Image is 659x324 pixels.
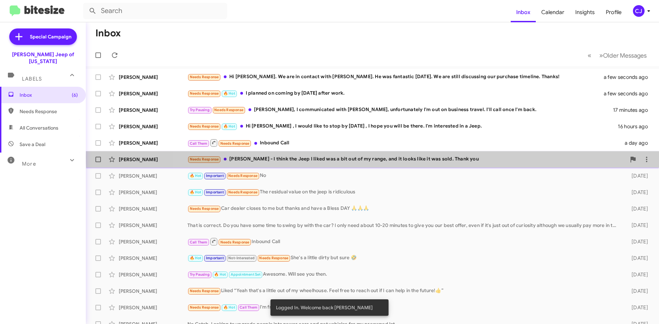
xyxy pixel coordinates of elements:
span: Labels [22,76,42,82]
span: Not-Interested [228,256,255,260]
nav: Page navigation example [584,48,651,62]
div: [PERSON_NAME] [119,189,187,196]
span: Important [206,256,224,260]
span: Try Pausing [190,108,210,112]
div: I planned on coming by [DATE] after work. [187,89,612,97]
div: [DATE] [621,255,654,262]
div: [DATE] [621,288,654,295]
span: 🔥 Hot [214,272,226,277]
span: 🔥 Hot [223,305,235,310]
div: [PERSON_NAME] [119,205,187,212]
div: 17 minutes ago [613,107,654,113]
span: Call Them [240,305,257,310]
button: CJ [627,5,651,17]
span: All Conversations [20,124,58,131]
div: The residual value on the jeep is ridiculous [187,188,621,196]
span: Save a Deal [20,141,45,148]
span: Needs Response [20,108,78,115]
div: I'm free for a phone call [187,303,621,311]
div: Inbound Call [187,139,621,147]
div: Awesome. Will see you then. [187,271,621,278]
div: [PERSON_NAME] - I think the Jeep I liked was a bit out of my range, and it looks like it was sold... [187,155,626,163]
div: [PERSON_NAME] [119,90,187,97]
div: [DATE] [621,238,654,245]
div: Inbound Call [187,237,621,246]
div: Liked “Yeah that's a little out of my wheelhouse. Feel free to reach out if I can help in the fut... [187,287,621,295]
span: 🔥 Hot [190,173,201,178]
span: Important [206,190,224,194]
span: Needs Response [190,206,219,211]
div: [DATE] [621,271,654,278]
div: [DATE] [621,205,654,212]
div: No [187,172,621,180]
span: 🔥 Hot [190,190,201,194]
input: Search [83,3,227,19]
span: More [22,161,36,167]
span: Call Them [190,240,208,244]
span: Needs Response [190,124,219,129]
div: [PERSON_NAME] [119,304,187,311]
span: « [588,51,591,60]
span: Needs Response [190,91,219,96]
span: » [599,51,603,60]
span: Needs Response [214,108,243,112]
span: Needs Response [220,240,250,244]
span: 🔥 Hot [223,91,235,96]
div: [PERSON_NAME] [119,271,187,278]
div: [PERSON_NAME] [119,140,187,146]
div: [PERSON_NAME] [119,288,187,295]
div: a day ago [621,140,654,146]
a: Profile [600,2,627,22]
div: That is correct. Do you have some time to swing by with the car? I only need about 10-20 minutes ... [187,222,621,229]
span: Logged In. Welcome back [PERSON_NAME] [276,304,373,311]
div: [PERSON_NAME] [119,238,187,245]
div: [PERSON_NAME] [119,74,187,81]
div: [PERSON_NAME] [119,156,187,163]
span: Call Them [190,141,208,146]
div: [PERSON_NAME] [119,222,187,229]
div: 16 hours ago [618,123,654,130]
div: [PERSON_NAME] [119,255,187,262]
span: Important [206,173,224,178]
div: [DATE] [621,189,654,196]
span: Needs Response [190,157,219,161]
span: Needs Response [259,256,288,260]
span: Needs Response [190,75,219,79]
span: Needs Response [228,190,257,194]
div: [DATE] [621,222,654,229]
span: Appointment Set [231,272,261,277]
button: Next [595,48,651,62]
a: Insights [570,2,600,22]
div: a few seconds ago [612,74,654,81]
span: 🔥 Hot [223,124,235,129]
span: 🔥 Hot [190,256,201,260]
a: Inbox [511,2,536,22]
div: [PERSON_NAME] [119,107,187,113]
span: Needs Response [228,173,257,178]
div: [DATE] [621,304,654,311]
div: Hi [PERSON_NAME]. We are in contact with [PERSON_NAME]. He was fantastic [DATE]. We are still dis... [187,73,612,81]
span: Needs Response [190,305,219,310]
span: (6) [72,92,78,98]
h1: Inbox [95,28,121,39]
span: Older Messages [603,52,647,59]
div: CJ [633,5,645,17]
span: Inbox [20,92,78,98]
a: Calendar [536,2,570,22]
button: Previous [583,48,596,62]
div: [PERSON_NAME] [119,172,187,179]
div: a few seconds ago [612,90,654,97]
div: [PERSON_NAME], I communicated with [PERSON_NAME], unfortunately I'm out on business travel. I'll ... [187,106,613,114]
div: Car dealer closes to me but thanks and have a Bless DAY 🙏🙏🙏 [187,205,621,213]
span: Needs Response [190,289,219,293]
div: [DATE] [621,172,654,179]
a: Special Campaign [9,28,77,45]
span: Try Pausing [190,272,210,277]
div: She's a little dirty but sure 🤣 [187,254,621,262]
div: [PERSON_NAME] [119,123,187,130]
span: Special Campaign [30,33,71,40]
